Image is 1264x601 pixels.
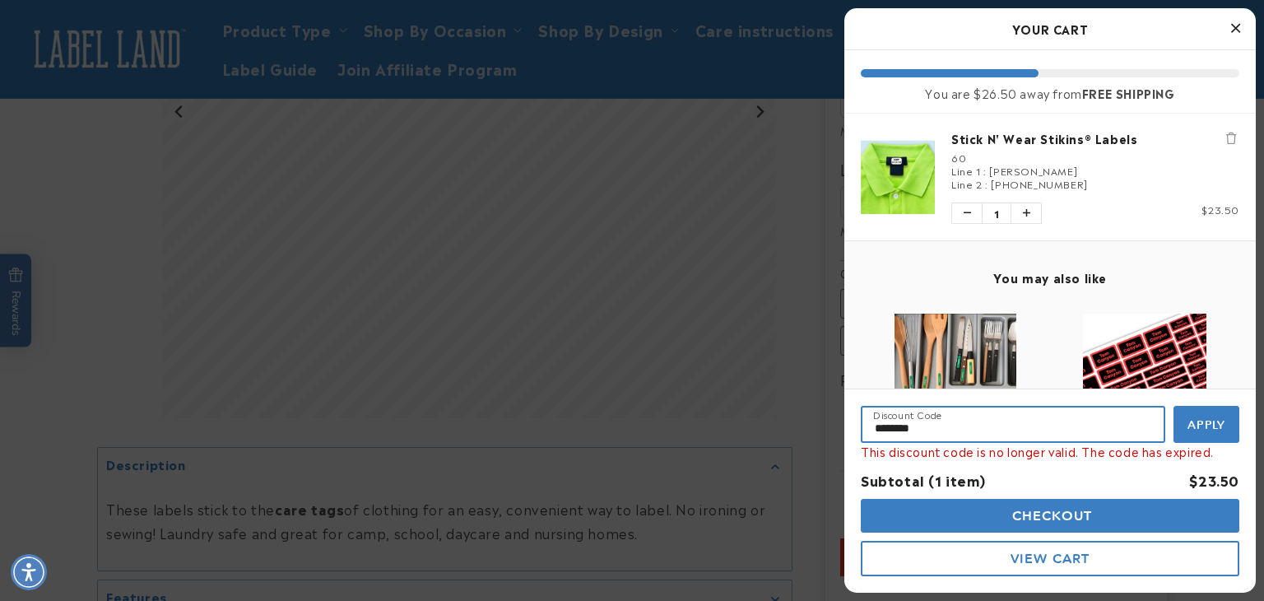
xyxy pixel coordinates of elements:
[272,6,321,55] button: Close gorgias live chat
[895,314,1017,437] img: Kosher Labels - Label Land
[1189,468,1239,492] div: $23.50
[861,86,1239,100] div: You are $26.50 away from
[983,163,987,178] span: :
[951,130,1239,147] a: Stick N' Wear Stikins® Labels
[1050,297,1239,586] div: product
[1011,203,1041,223] button: Increase quantity of Stick N' Wear Stikins® Labels
[861,16,1239,41] h2: Your Cart
[14,21,213,41] textarea: Type your message here
[1011,551,1090,566] span: View Cart
[1083,314,1206,437] img: Assorted Name Labels - Label Land
[1201,202,1239,217] span: $23.50
[952,203,982,223] button: Decrease quantity of Stick N' Wear Stikins® Labels
[861,443,1239,460] div: This discount code is no longer valid. The code has expired.
[982,203,1011,223] span: 1
[11,554,47,590] div: Accessibility Menu
[989,163,1077,178] span: [PERSON_NAME]
[951,151,1239,164] div: 60
[861,406,1165,443] input: Input Discount
[991,176,1087,191] span: [PHONE_NUMBER]
[1187,417,1226,432] span: Apply
[1223,130,1239,147] button: Remove Stick N' Wear Stikins® Labels
[861,499,1239,533] button: cart
[1223,16,1248,41] button: Close Cart
[985,176,988,191] span: :
[1173,406,1239,443] button: Apply
[861,470,985,490] span: Subtotal (1 item)
[861,541,1239,576] button: cart
[861,270,1239,285] h4: You may also like
[951,176,983,191] span: Line 2
[861,140,935,214] img: Stick N' Wear Stikins® Labels
[1082,84,1175,101] b: FREE SHIPPING
[861,297,1050,586] div: product
[13,469,208,519] iframe: Sign Up via Text for Offers
[1008,508,1093,524] span: Checkout
[861,114,1239,240] li: product
[951,163,981,178] span: Line 1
